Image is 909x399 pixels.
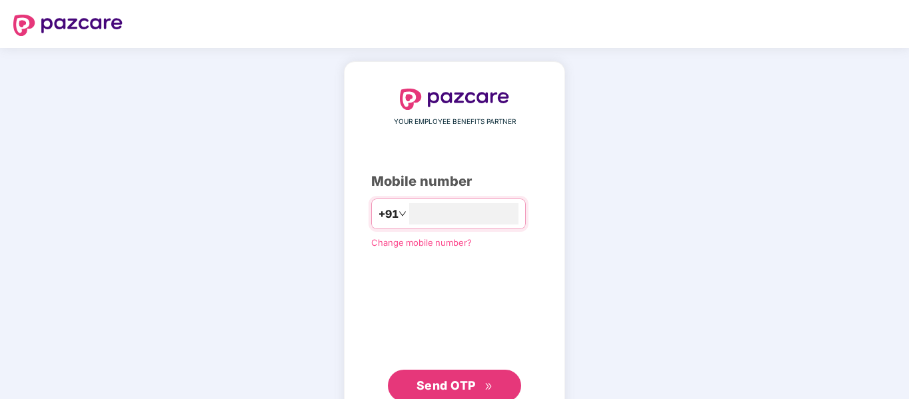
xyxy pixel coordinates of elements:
[13,15,123,36] img: logo
[399,210,407,218] span: down
[394,117,516,127] span: YOUR EMPLOYEE BENEFITS PARTNER
[379,206,399,222] span: +91
[371,171,538,192] div: Mobile number
[400,89,509,110] img: logo
[371,237,472,248] a: Change mobile number?
[484,382,493,391] span: double-right
[417,378,476,392] span: Send OTP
